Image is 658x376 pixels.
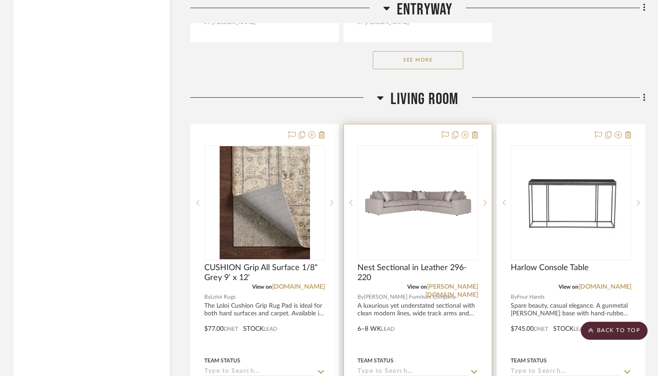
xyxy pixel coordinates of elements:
[204,263,325,283] span: CUSHION Grip All Surface 1/8" Grey 9' x 12'
[511,263,589,273] span: Harlow Console Table
[220,146,310,259] img: CUSHION Grip All Surface 1/8" Grey 9' x 12'
[559,284,578,290] span: View on
[362,146,475,259] img: Nest Sectional in Leather 296-220
[364,293,456,301] span: [PERSON_NAME] Furniture Company
[357,293,364,301] span: By
[204,357,240,365] div: Team Status
[357,263,478,283] span: Nest Sectional in Leather 296-220
[357,357,394,365] div: Team Status
[581,322,648,340] scroll-to-top-button: BACK TO TOP
[373,51,463,69] button: See More
[517,293,545,301] span: Four Hands
[252,284,272,290] span: View on
[358,146,478,260] div: 0
[272,284,325,290] a: [DOMAIN_NAME]
[425,284,478,298] a: [PERSON_NAME][DOMAIN_NAME]
[204,293,211,301] span: By
[578,284,631,290] a: [DOMAIN_NAME]
[211,293,235,301] span: Loloi Rugs
[515,146,628,259] img: Harlow Console Table
[511,293,517,301] span: By
[511,357,547,365] div: Team Status
[390,90,458,109] span: Living Room
[407,284,427,290] span: View on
